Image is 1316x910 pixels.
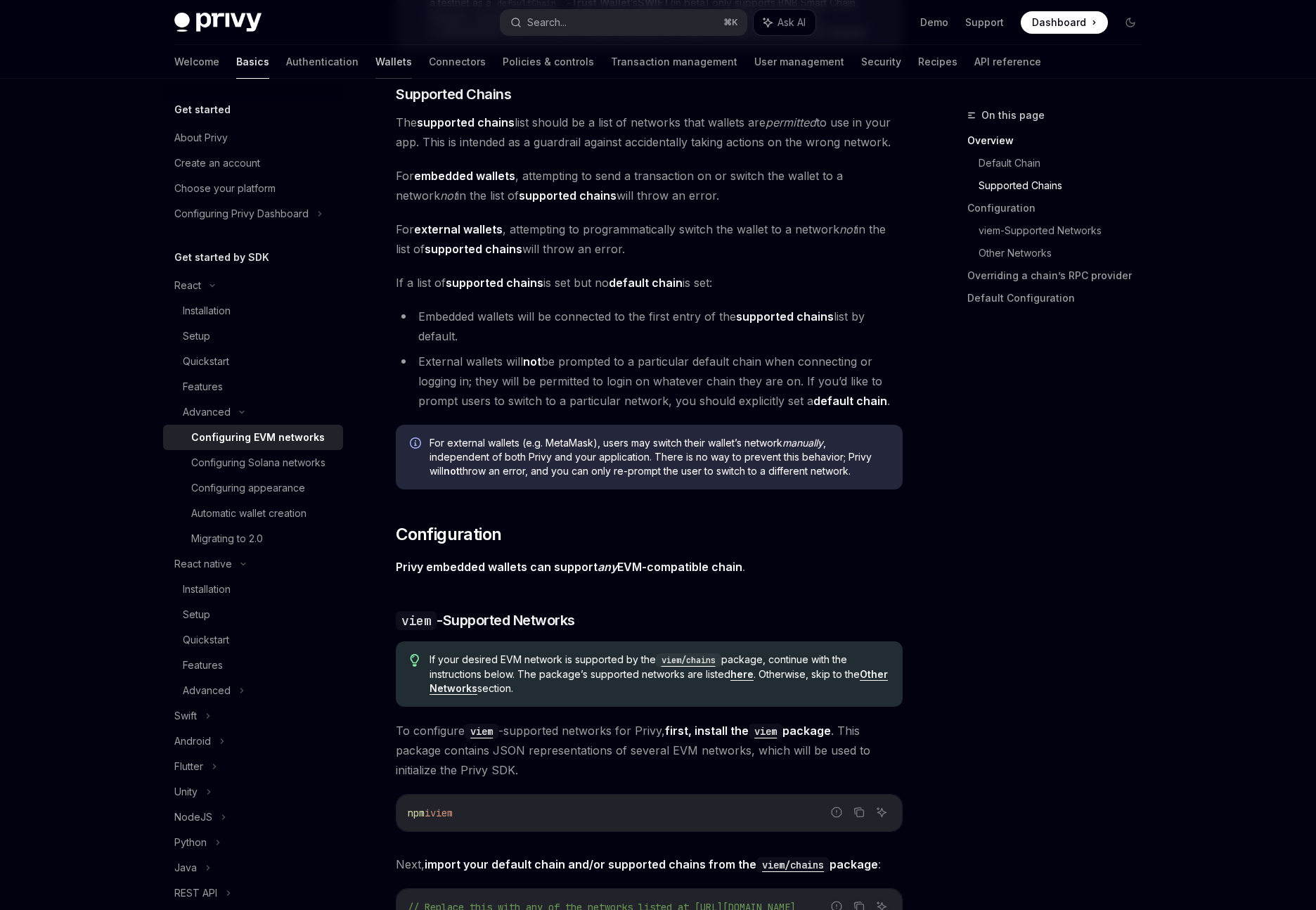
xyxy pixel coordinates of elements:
button: Report incorrect code [827,803,846,821]
a: Configuring Solana networks [163,450,343,475]
span: If a list of is set but no is set: [396,273,903,293]
a: Migrating to 2.0 [163,526,343,551]
code: viem [396,611,437,630]
strong: supported chains [446,276,543,290]
button: Search...⌘K [501,10,747,35]
a: About Privy [163,125,343,150]
a: viem-Supported Networks [979,219,1153,242]
em: manually [782,437,823,449]
a: Connectors [429,45,486,79]
a: Automatic wallet creation [163,501,343,526]
a: Configuring EVM networks [163,425,343,450]
div: Advanced [183,682,231,699]
span: For , attempting to programmatically switch the wallet to a network in the list of will throw an ... [396,219,903,259]
a: here [730,668,754,681]
strong: import your default chain and/or supported chains from the package [425,857,878,871]
a: Transaction management [611,45,737,79]
span: For external wallets (e.g. MetaMask), users may switch their wallet’s network , independent of bo... [430,436,889,478]
a: Authentication [286,45,359,79]
a: Setup [163,323,343,349]
strong: embedded wallets [414,169,515,183]
button: Toggle dark mode [1119,11,1142,34]
div: Android [174,733,211,750]
a: Installation [163,298,343,323]
a: viem/chains [756,857,830,871]
span: Configuration [396,523,501,546]
li: External wallets will be prompted to a particular default chain when connecting or logging in; th... [396,352,903,411]
a: default chain [609,276,683,290]
span: ⌘ K [723,17,738,28]
div: Migrating to 2.0 [191,530,263,547]
strong: first, install the package [665,724,831,738]
h5: Get started by SDK [174,249,269,266]
div: Configuring EVM networks [191,429,325,446]
a: Configuration [967,197,1153,219]
div: Search... [527,14,567,31]
a: Recipes [918,45,957,79]
div: Automatic wallet creation [191,505,307,522]
a: Overriding a chain’s RPC provider [967,264,1153,287]
a: Quickstart [163,349,343,374]
a: viem [749,724,782,738]
a: viem [465,724,498,738]
em: not [440,188,457,203]
em: any [598,560,617,574]
div: About Privy [174,129,228,146]
span: viem [430,807,453,819]
a: Default Chain [979,152,1153,174]
div: Features [183,378,223,395]
strong: Privy embedded wallets can support EVM-compatible chain [396,560,742,574]
div: Advanced [183,404,231,421]
div: Setup [183,606,210,623]
div: React native [174,556,232,572]
em: permitted [766,115,816,129]
span: To configure -supported networks for Privy, . This package contains JSON representations of sever... [396,721,903,780]
h5: Get started [174,101,231,118]
div: Installation [183,302,231,319]
span: Next, : [396,854,903,874]
span: . [396,557,903,577]
div: Java [174,859,197,876]
a: viem/chains [656,653,721,665]
a: Policies & controls [503,45,594,79]
a: Other Networks [979,242,1153,264]
svg: Info [410,437,424,451]
button: Copy the contents from the code block [850,803,868,821]
strong: supported chains [425,242,522,256]
a: User management [754,45,844,79]
strong: supported chains [519,188,617,203]
span: Dashboard [1032,15,1086,30]
a: Quickstart [163,627,343,653]
span: If your desired EVM network is supported by the package, continue with the instructions below. Th... [430,653,889,696]
strong: not [523,354,541,369]
div: Installation [183,581,231,598]
code: viem [465,724,498,739]
span: npm [408,807,425,819]
button: Ask AI [872,803,891,821]
em: not [839,222,856,236]
div: Quickstart [183,632,229,648]
div: Configuring appearance [191,480,305,496]
strong: not [444,465,460,477]
strong: default chain [813,394,887,408]
a: Support [965,15,1004,30]
div: REST API [174,885,217,902]
div: Flutter [174,758,203,775]
span: -Supported Networks [396,610,575,630]
code: viem/chains [656,653,721,667]
div: Setup [183,328,210,345]
svg: Tip [410,654,420,667]
a: Supported Chains [979,174,1153,197]
div: Choose your platform [174,180,276,197]
a: Create an account [163,150,343,176]
strong: external wallets [414,222,503,236]
a: Welcome [174,45,219,79]
a: API reference [974,45,1041,79]
a: Configuring appearance [163,475,343,501]
span: The list should be a list of networks that wallets are to use in your app. This is intended as a ... [396,113,903,152]
a: Overview [967,129,1153,152]
span: Ask AI [778,15,806,30]
a: Basics [236,45,269,79]
li: Embedded wallets will be connected to the first entry of the list by default. [396,307,903,346]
